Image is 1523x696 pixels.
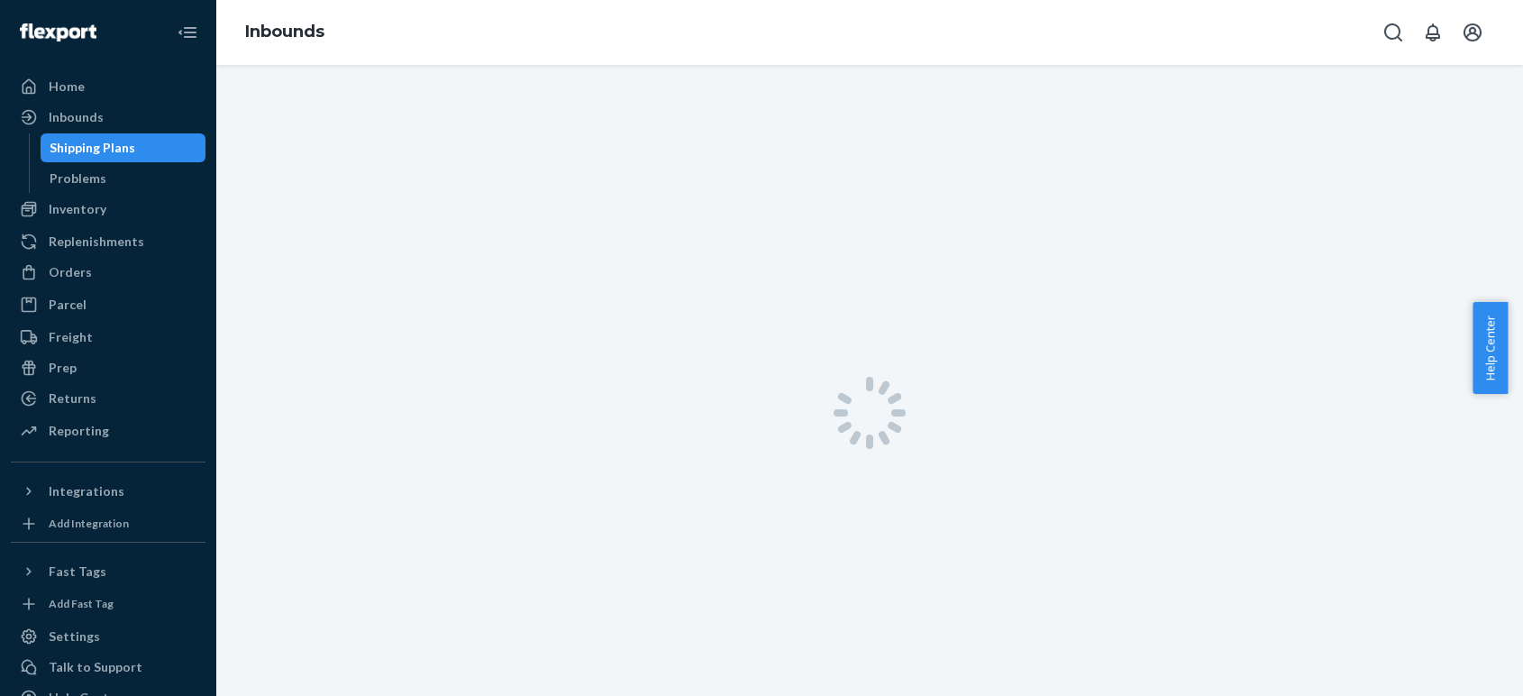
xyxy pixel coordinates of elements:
a: Problems [41,164,206,193]
div: Settings [49,627,100,646]
a: Returns [11,384,205,413]
ol: breadcrumbs [231,6,339,59]
button: Open notifications [1415,14,1451,50]
div: Shipping Plans [50,139,135,157]
a: Inventory [11,195,205,224]
div: Reporting [49,422,109,440]
div: Inbounds [49,108,104,126]
a: Prep [11,353,205,382]
button: Fast Tags [11,557,205,586]
button: Open Search Box [1375,14,1411,50]
div: Parcel [49,296,87,314]
a: Settings [11,622,205,651]
a: Shipping Plans [41,133,206,162]
a: Inbounds [11,103,205,132]
div: Fast Tags [49,563,106,581]
div: Freight [49,328,93,346]
div: Inventory [49,200,106,218]
a: Replenishments [11,227,205,256]
button: Integrations [11,477,205,506]
a: Orders [11,258,205,287]
a: Add Fast Tag [11,593,205,615]
div: Prep [49,359,77,377]
a: Talk to Support [11,653,205,682]
button: Open account menu [1455,14,1491,50]
div: Orders [49,263,92,281]
a: Reporting [11,417,205,445]
button: Close Navigation [169,14,205,50]
button: Help Center [1473,302,1508,394]
a: Parcel [11,290,205,319]
div: Integrations [49,482,124,500]
div: Add Fast Tag [49,596,114,611]
div: Replenishments [49,233,144,251]
a: Add Integration [11,513,205,535]
div: Add Integration [49,516,129,531]
img: Flexport logo [20,23,96,41]
div: Talk to Support [49,658,142,676]
a: Inbounds [245,22,324,41]
a: Freight [11,323,205,352]
div: Returns [49,389,96,408]
div: Problems [50,169,106,188]
a: Home [11,72,205,101]
div: Home [49,78,85,96]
